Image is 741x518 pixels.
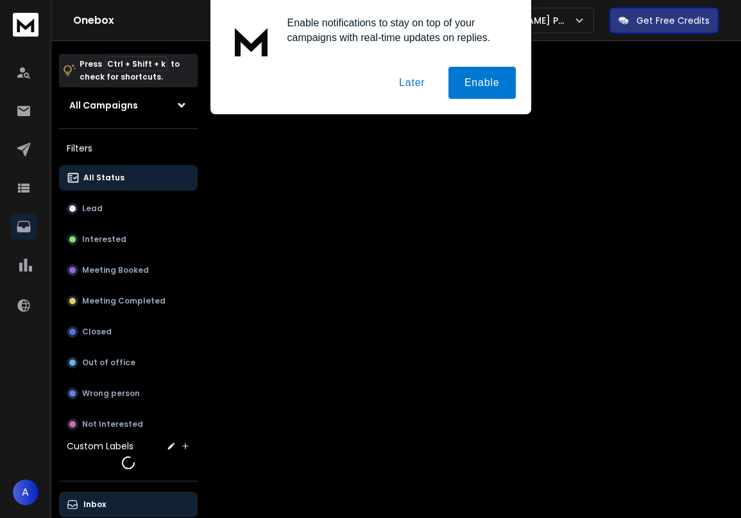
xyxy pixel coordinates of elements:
h3: Custom Labels [67,440,133,453]
button: Enable [448,67,516,99]
button: Out of office [59,350,198,376]
button: Meeting Booked [59,257,198,283]
img: notification icon [226,15,277,67]
button: Meeting Completed [59,288,198,314]
button: Later [383,67,441,99]
p: Out of office [82,358,135,368]
button: Interested [59,227,198,252]
p: Not Interested [82,419,143,429]
p: Meeting Booked [82,265,149,275]
p: Interested [82,234,126,245]
div: Enable notifications to stay on top of your campaigns with real-time updates on replies. [277,15,516,45]
p: Lead [82,203,103,214]
p: Meeting Completed [82,296,166,306]
button: A [13,479,38,505]
button: Wrong person [59,381,198,406]
button: Closed [59,319,198,345]
button: Not Interested [59,411,198,437]
h3: Filters [59,139,198,157]
p: Wrong person [82,388,140,399]
p: Inbox [83,499,106,510]
button: Lead [59,196,198,221]
p: Closed [82,327,112,337]
p: All Status [83,173,124,183]
button: All Status [59,165,198,191]
button: Inbox [59,492,198,517]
